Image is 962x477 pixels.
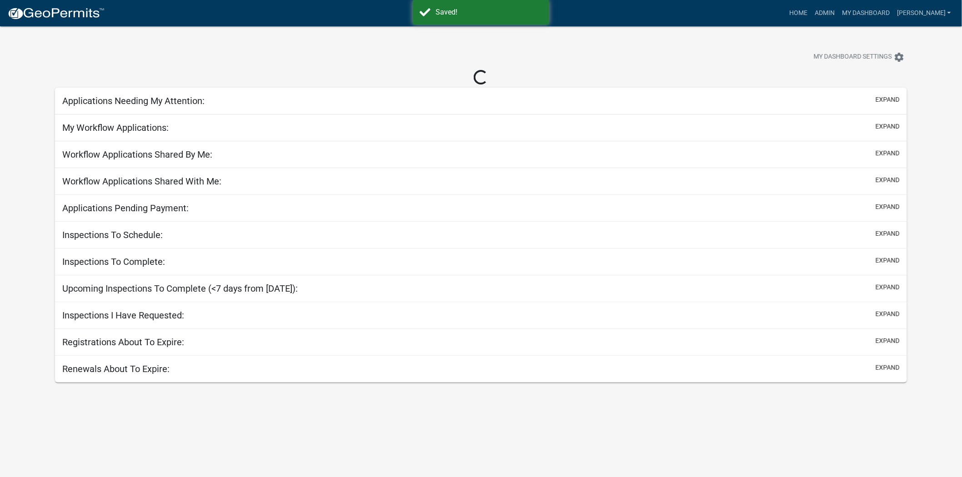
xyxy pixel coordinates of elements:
[838,5,893,22] a: My Dashboard
[62,310,184,321] h5: Inspections I Have Requested:
[876,202,900,212] button: expand
[876,363,900,373] button: expand
[62,149,212,160] h5: Workflow Applications Shared By Me:
[62,337,184,348] h5: Registrations About To Expire:
[876,309,900,319] button: expand
[876,95,900,104] button: expand
[807,48,912,66] button: My Dashboard Settingssettings
[62,283,298,294] h5: Upcoming Inspections To Complete (<7 days from [DATE]):
[786,5,811,22] a: Home
[876,149,900,158] button: expand
[894,52,905,63] i: settings
[876,336,900,346] button: expand
[62,229,163,240] h5: Inspections To Schedule:
[893,5,955,22] a: [PERSON_NAME]
[62,122,169,133] h5: My Workflow Applications:
[814,52,892,63] span: My Dashboard Settings
[62,203,189,214] h5: Applications Pending Payment:
[62,363,170,374] h5: Renewals About To Expire:
[876,256,900,265] button: expand
[811,5,838,22] a: Admin
[876,283,900,292] button: expand
[876,122,900,131] button: expand
[62,256,165,267] h5: Inspections To Complete:
[436,7,542,18] div: Saved!
[876,229,900,238] button: expand
[62,176,221,187] h5: Workflow Applications Shared With Me:
[876,175,900,185] button: expand
[62,95,205,106] h5: Applications Needing My Attention:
